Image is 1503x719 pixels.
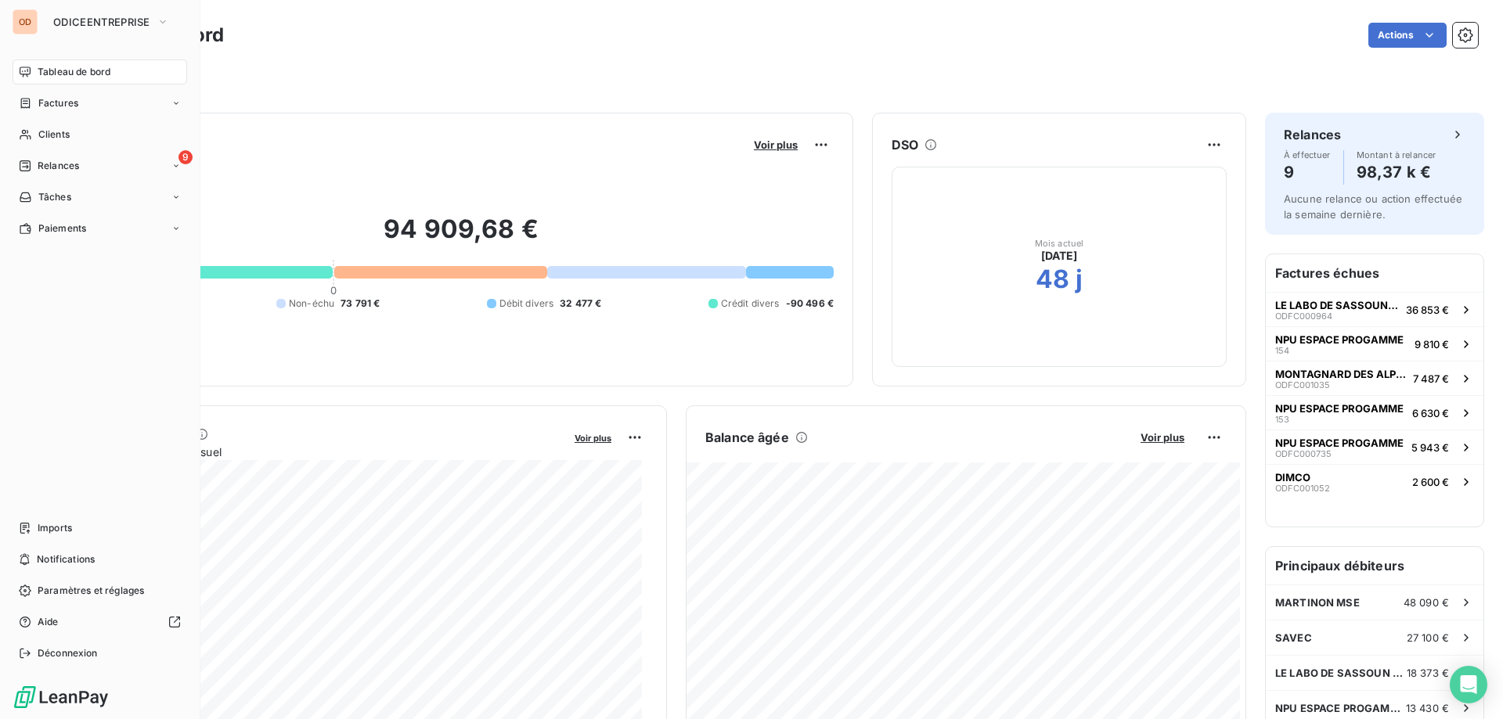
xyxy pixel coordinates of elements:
[13,9,38,34] div: OD
[1275,631,1312,644] span: SAVEC
[1275,437,1404,449] span: NPU ESPACE PROGAMME
[37,552,95,566] span: Notifications
[1275,667,1407,679] span: LE LABO DE SASSOUN - SIEGE SOCIAL
[499,297,554,311] span: Débit divers
[1036,264,1069,295] h2: 48
[1266,464,1483,498] button: DIMCOODFC0010522 600 €
[53,16,150,28] span: ODICEENTREPRISE
[1266,326,1483,361] button: NPU ESPACE PROGAMME1549 810 €
[705,428,789,447] h6: Balance âgée
[1404,596,1449,609] span: 48 090 €
[13,685,110,710] img: Logo LeanPay
[38,65,110,79] span: Tableau de bord
[1275,484,1330,493] span: ODFC001052
[1450,666,1487,703] div: Open Intercom Messenger
[570,430,616,444] button: Voir plus
[1136,430,1189,444] button: Voir plus
[1275,415,1289,424] span: 153
[289,297,334,311] span: Non-échu
[721,297,780,311] span: Crédit divers
[1406,304,1449,316] span: 36 853 €
[38,159,79,173] span: Relances
[38,190,71,204] span: Tâches
[178,150,193,164] span: 9
[1368,23,1447,48] button: Actions
[1035,239,1084,248] span: Mois actuel
[1357,160,1436,185] h4: 98,37 k €
[1275,402,1404,415] span: NPU ESPACE PROGAMME
[1284,160,1331,185] h4: 9
[13,609,187,635] a: Aide
[1284,150,1331,160] span: À effectuer
[786,297,834,311] span: -90 496 €
[1275,471,1310,484] span: DIMCO
[1275,702,1406,714] span: NPU ESPACE PROGAMME
[1275,368,1407,380] span: MONTAGNARD DES ALPES
[1406,702,1449,714] span: 13 430 €
[38,521,72,535] span: Imports
[1275,333,1404,346] span: NPU ESPACE PROGAMME
[754,138,798,151] span: Voir plus
[1357,150,1436,160] span: Montant à relancer
[330,284,337,297] span: 0
[1275,449,1332,458] span: ODFC000735
[38,221,86,235] span: Paiements
[38,128,70,142] span: Clients
[38,615,59,629] span: Aide
[1407,667,1449,679] span: 18 373 €
[1266,254,1483,292] h6: Factures échues
[1266,292,1483,326] button: LE LABO DE SASSOUN - SIEGE SOCIALODFC00096436 853 €
[38,646,98,660] span: Déconnexion
[1412,407,1449,419] span: 6 630 €
[1275,596,1360,609] span: MARTINON MSE
[749,138,802,152] button: Voir plus
[892,135,918,154] h6: DSO
[1076,264,1083,295] h2: j
[1275,346,1289,355] span: 154
[38,584,144,598] span: Paramètres et réglages
[1275,299,1400,311] span: LE LABO DE SASSOUN - SIEGE SOCIAL
[1266,430,1483,464] button: NPU ESPACE PROGAMMEODFC0007355 943 €
[1266,361,1483,395] button: MONTAGNARD DES ALPESODFC0010357 487 €
[1284,125,1341,144] h6: Relances
[1415,338,1449,351] span: 9 810 €
[1266,547,1483,584] h6: Principaux débiteurs
[1411,441,1449,454] span: 5 943 €
[38,96,78,110] span: Factures
[1412,476,1449,488] span: 2 600 €
[1141,431,1184,444] span: Voir plus
[88,214,834,261] h2: 94 909,68 €
[560,297,601,311] span: 32 477 €
[1266,395,1483,430] button: NPU ESPACE PROGAMME1536 630 €
[1041,248,1078,264] span: [DATE]
[341,297,380,311] span: 73 791 €
[1284,192,1462,221] span: Aucune relance ou action effectuée la semaine dernière.
[1413,372,1449,385] span: 7 487 €
[1275,311,1332,321] span: ODFC000964
[575,433,611,444] span: Voir plus
[1275,380,1330,390] span: ODFC001035
[88,444,564,460] span: Chiffre d'affaires mensuel
[1407,631,1449,644] span: 27 100 €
